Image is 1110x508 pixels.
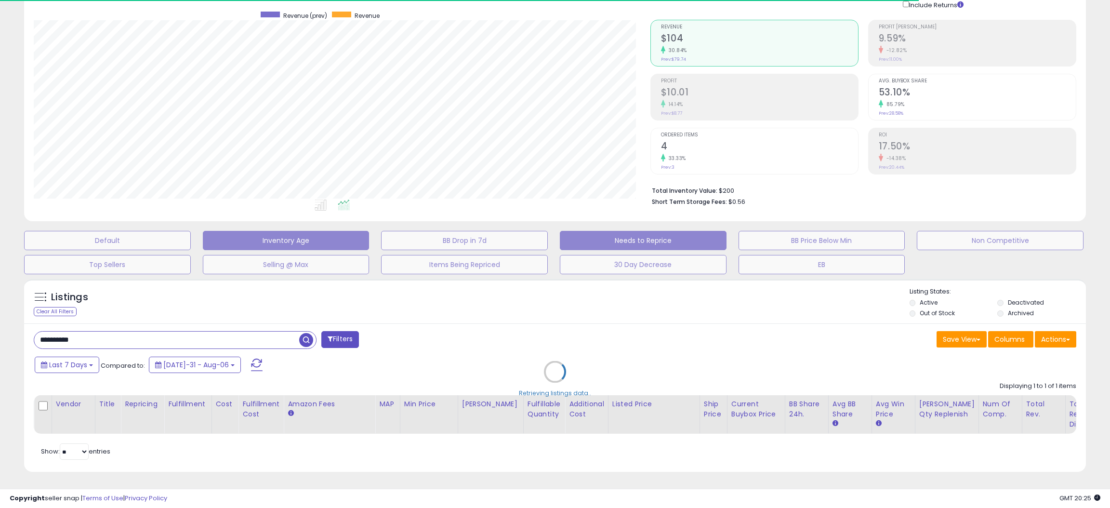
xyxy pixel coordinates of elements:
button: BB Drop in 7d [381,231,548,250]
h2: 17.50% [879,141,1076,154]
small: 14.14% [665,101,683,108]
small: Prev: $79.74 [661,56,686,62]
small: 30.84% [665,47,687,54]
button: Items Being Repriced [381,255,548,274]
b: Short Term Storage Fees: [652,198,727,206]
div: Retrieving listings data.. [519,388,591,397]
button: Default [24,231,191,250]
li: $200 [652,184,1069,196]
span: Revenue [661,25,858,30]
a: Terms of Use [82,494,123,503]
small: Prev: 28.58% [879,110,903,116]
strong: Copyright [10,494,45,503]
button: Top Sellers [24,255,191,274]
h2: 53.10% [879,87,1076,100]
small: Prev: 11.00% [879,56,902,62]
a: Privacy Policy [125,494,167,503]
button: Selling @ Max [203,255,370,274]
button: Inventory Age [203,231,370,250]
span: Profit [PERSON_NAME] [879,25,1076,30]
small: Prev: $8.77 [661,110,682,116]
span: ROI [879,133,1076,138]
small: 85.79% [883,101,905,108]
small: -12.82% [883,47,907,54]
button: 30 Day Decrease [560,255,727,274]
span: Ordered Items [661,133,858,138]
h2: 4 [661,141,858,154]
b: Total Inventory Value: [652,187,717,195]
span: Avg. Buybox Share [879,79,1076,84]
span: Profit [661,79,858,84]
button: EB [739,255,905,274]
small: -14.38% [883,155,906,162]
span: Revenue [355,12,380,20]
span: 2025-08-14 20:25 GMT [1059,494,1100,503]
small: 33.33% [665,155,686,162]
small: Prev: 3 [661,164,674,170]
button: Non Competitive [917,231,1084,250]
span: $0.56 [728,197,745,206]
div: seller snap | | [10,494,167,503]
h2: $104 [661,33,858,46]
h2: $10.01 [661,87,858,100]
button: BB Price Below Min [739,231,905,250]
button: Needs to Reprice [560,231,727,250]
h2: 9.59% [879,33,1076,46]
span: Revenue (prev) [283,12,327,20]
small: Prev: 20.44% [879,164,904,170]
